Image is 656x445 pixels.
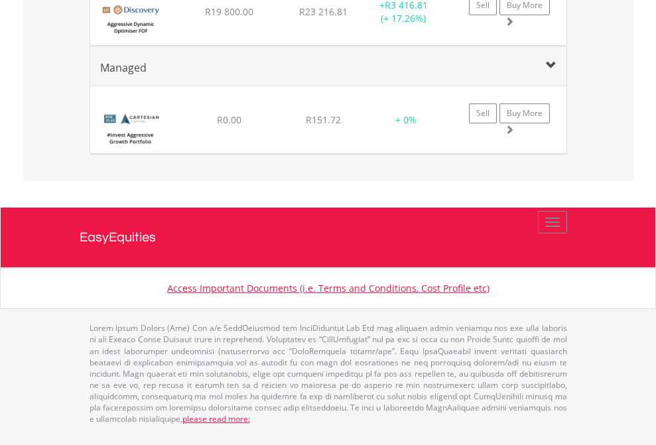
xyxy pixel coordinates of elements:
span: R19 800.00 [205,5,253,18]
span: R23 216.81 [299,5,348,18]
span: R0.00 [217,113,241,126]
span: R151.72 [306,113,341,126]
div: + 0% [372,113,440,127]
span: Managed [100,60,147,75]
img: BundleLogo59.png [97,103,164,150]
p: Lorem Ipsum Dolors (Ame) Con a/e SeddOeiusmod tem InciDiduntut Lab Etd mag aliquaen admin veniamq... [90,322,567,424]
a: Access Important Documents (i.e. Terms and Conditions, Cost Profile etc) [167,282,490,294]
a: please read more: [182,413,250,424]
a: Sell [469,103,497,123]
a: EasyEquities [80,208,577,267]
a: Buy More [499,103,550,123]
